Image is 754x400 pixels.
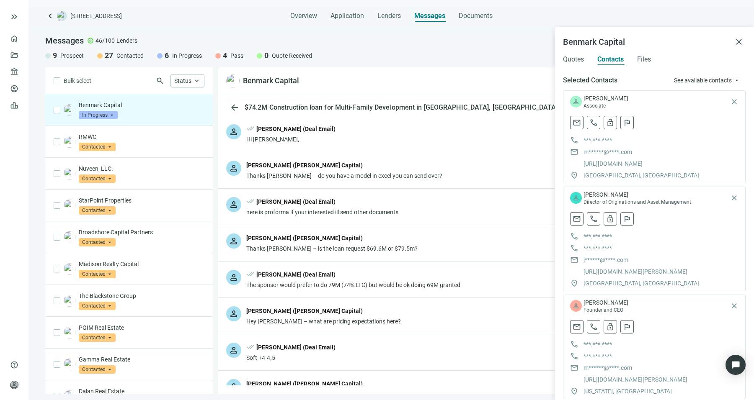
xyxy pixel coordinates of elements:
[264,51,269,61] span: 0
[246,172,442,180] div: Thanks [PERSON_NAME] – do you have a model in excel you can send over?
[79,196,204,205] p: StarPoint Properties
[64,231,75,243] img: e908b620-711f-4612-bae3-8386c9d99a52
[573,215,581,223] span: mail
[105,51,113,61] span: 27
[226,74,240,87] img: 5382ba3c-8743-47de-bb51-099eafc9ddbe
[584,279,699,287] span: [GEOGRAPHIC_DATA], [GEOGRAPHIC_DATA]
[246,124,255,135] span: done_all
[587,320,600,333] button: call
[606,323,615,331] span: lock_open
[246,306,363,315] div: [PERSON_NAME] ([PERSON_NAME] Capital)
[589,215,598,223] span: call
[229,127,239,137] span: person
[734,37,744,47] span: close
[193,77,201,85] span: keyboard_arrow_up
[256,270,336,279] div: [PERSON_NAME] (Deal Email)
[64,295,75,307] img: 26684ae6-0485-4358-b06d-6a3faebd13aa
[623,215,631,223] span: flag
[64,136,75,148] img: c1989912-69e8-4c0b-964d-872c29aa0c99
[726,355,746,375] div: Open Intercom Messenger
[79,174,116,183] span: Contacted
[116,51,144,60] span: Contacted
[246,281,460,289] div: The sponsor would prefer to do 79M (74% LTC) but would be ok doing 69M granted
[246,317,401,326] div: Hey [PERSON_NAME] – what are pricing expectations here?
[730,97,739,106] button: close
[572,302,580,310] span: person
[229,163,239,173] span: person
[290,12,317,20] span: Overview
[589,118,598,127] span: call
[64,359,75,370] img: 13d8ab94-dec2-4de6-b43b-e5f6e1c55f41
[223,51,227,61] span: 4
[10,381,18,389] span: person
[570,232,578,241] span: call
[64,200,75,211] img: 54a5b9af-dc62-4778-9efe-dde22a5f50b9
[70,12,122,20] span: [STREET_ADDRESS]
[230,103,240,113] span: arrow_back
[459,12,493,20] span: Documents
[53,51,57,61] span: 9
[243,103,559,112] div: $74.2M Construction loan for Multi-Family Development in [GEOGRAPHIC_DATA], [GEOGRAPHIC_DATA]
[256,343,336,352] div: [PERSON_NAME] (Deal Email)
[604,320,617,333] button: lock_open
[64,76,91,85] span: Bulk select
[79,228,204,236] p: Broadshore Capital Partners
[87,37,94,44] span: check_circle
[606,215,615,223] span: lock_open
[10,361,18,369] span: help
[667,74,746,87] button: See available contactsarrow_drop_down
[96,36,115,45] span: 46/100
[570,148,578,156] span: mail
[597,55,624,64] span: Contacts
[226,99,243,116] button: arrow_back
[674,77,732,84] span: See available contacts
[587,116,600,129] button: call
[64,104,75,116] img: 5382ba3c-8743-47de-bb51-099eafc9ddbe
[570,320,584,333] button: mail
[730,302,739,310] span: close
[589,323,598,331] span: call
[79,143,116,151] span: Contacted
[9,12,19,22] button: keyboard_double_arrow_right
[570,136,578,144] span: call
[570,364,578,372] span: mail
[116,36,137,45] span: Lenders
[570,244,578,252] span: call
[229,345,239,355] span: person
[730,194,739,202] span: close
[229,382,239,392] span: person
[246,379,363,388] div: [PERSON_NAME] ([PERSON_NAME] Capital)
[246,135,336,144] div: Hi [PERSON_NAME],
[57,11,67,21] img: deal-logo
[584,267,687,276] a: [URL][DOMAIN_NAME][PERSON_NAME]
[584,94,728,103] p: [PERSON_NAME]
[79,323,204,332] p: PGIM Real Estate
[230,51,243,60] span: Pass
[620,212,634,226] button: flag
[60,51,84,60] span: Prospect
[377,12,401,20] span: Lenders
[584,375,687,384] a: [URL][DOMAIN_NAME][PERSON_NAME]
[584,159,643,168] a: [URL][DOMAIN_NAME]
[584,387,672,395] span: [US_STATE], [GEOGRAPHIC_DATA]
[79,260,204,268] p: Madison Realty Capital
[620,320,634,333] button: flag
[243,76,299,86] div: Benmark Capital
[79,238,116,246] span: Contacted
[584,298,728,307] p: [PERSON_NAME]
[584,190,728,199] p: [PERSON_NAME]
[604,116,617,129] button: lock_open
[79,101,204,109] p: Benmark Capital
[623,118,631,127] span: flag
[79,302,116,310] span: Contacted
[570,171,578,179] span: location_on
[604,212,617,226] button: lock_open
[64,168,75,179] img: 2a33fe49-19c1-4efe-ae0b-ad942fee48cf
[570,387,578,395] span: location_on
[584,199,728,205] span: Director of Originations and Asset Management
[79,355,204,364] p: Gamma Real Estate
[79,333,116,342] span: Contacted
[172,51,202,60] span: In Progress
